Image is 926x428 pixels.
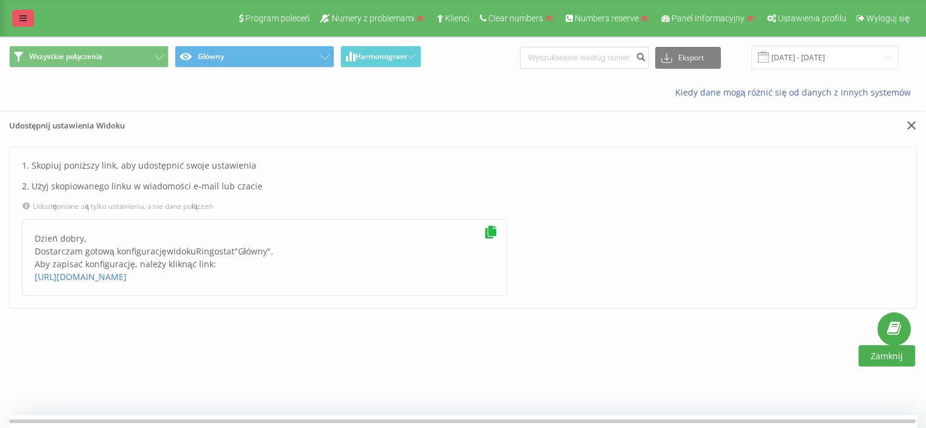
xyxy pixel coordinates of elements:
button: Eksport [655,47,721,69]
button: Harmonogram [340,46,421,68]
a: Kiedy dane mogą różnić się od danych z innych systemów [675,86,917,98]
p: Udostępniane są tylko ustawienia, a nie dane połączeń [22,201,904,211]
div: Dzień dobry, Dostarczam gotową konfigurację widoku Ringostat " Główny ". Aby zapisać konfigurację... [22,219,507,296]
p: Udostępnij ustawienia Widoku [9,120,455,138]
a: [URL][DOMAIN_NAME] [35,271,127,282]
button: Zamknij [903,120,917,133]
input: Wyszukiwanie według numeru [520,47,649,69]
span: Harmonogram [356,52,407,61]
p: 2. Użyj skopiowanego linku w wiadomości e-mail lub czacie [22,180,904,192]
span: Wyloguj się [866,13,910,23]
span: Numbers reserve [575,13,639,23]
button: Wszystkie połączenia [9,46,169,68]
button: Zamknij [858,345,915,367]
span: Numery z problemami [332,13,415,23]
span: Ustawienia profilu [778,13,846,23]
span: Program poleceń [245,13,310,23]
p: 1. Skopiuj poniższy link, aby udostępnić swoje ustawienia [22,160,904,172]
span: Clear numbers [488,13,543,23]
span: Wszystkie połączenia [29,52,102,61]
button: Główny [175,46,334,68]
span: Klienci [445,13,469,23]
span: Panel Informacyjny [672,13,745,23]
